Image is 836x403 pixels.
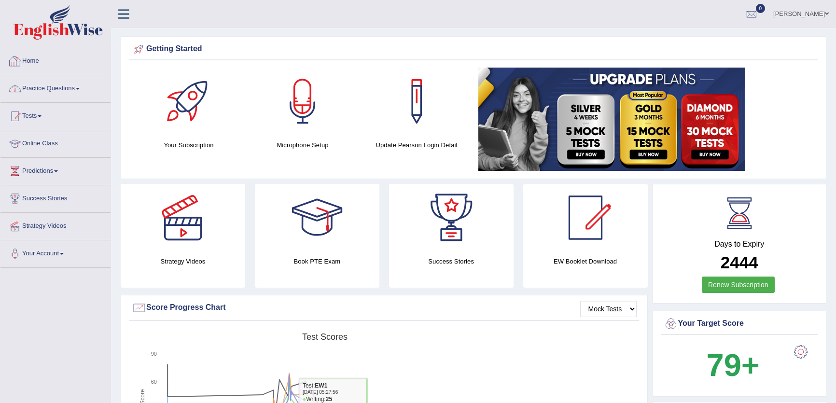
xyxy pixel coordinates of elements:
[0,130,111,154] a: Online Class
[0,48,111,72] a: Home
[707,347,760,383] b: 79+
[132,42,815,56] div: Getting Started
[132,301,637,315] div: Score Progress Chart
[756,4,766,13] span: 0
[478,68,745,171] img: small5.jpg
[251,140,355,150] h4: Microphone Setup
[151,379,157,385] text: 60
[721,253,758,272] b: 2444
[302,332,348,342] tspan: Test scores
[364,140,469,150] h4: Update Pearson Login Detail
[255,256,379,266] h4: Book PTE Exam
[389,256,514,266] h4: Success Stories
[664,317,816,331] div: Your Target Score
[0,185,111,209] a: Success Stories
[0,213,111,237] a: Strategy Videos
[523,256,648,266] h4: EW Booklet Download
[0,158,111,182] a: Predictions
[664,240,816,249] h4: Days to Expiry
[702,277,775,293] a: Renew Subscription
[0,240,111,264] a: Your Account
[137,140,241,150] h4: Your Subscription
[0,75,111,99] a: Practice Questions
[0,103,111,127] a: Tests
[121,256,245,266] h4: Strategy Videos
[151,351,157,357] text: 90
